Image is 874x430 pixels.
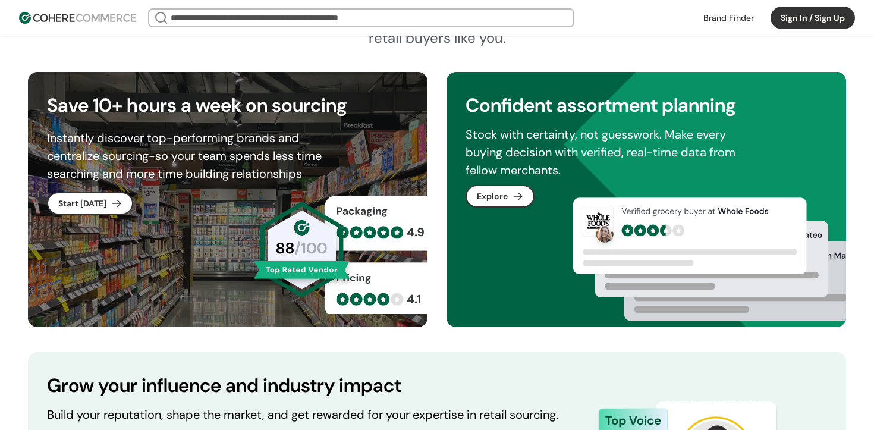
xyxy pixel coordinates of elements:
[771,7,855,29] button: Sign In / Sign Up
[466,125,760,179] div: Stock with certainty, not guesswork. Make every buying decision with verified, real-time data fro...
[466,91,827,120] div: Confident assortment planning
[47,192,133,215] button: Start [DATE]
[47,129,342,183] div: Instantly discover top-performing brands and centralize sourcing-so your team spends less time se...
[47,91,408,120] div: Save 10+ hours a week on sourcing
[466,185,535,208] button: Explore
[47,406,827,423] div: Build your reputation, shape the market, and get rewarded for your expertise in retail sourcing.
[19,12,136,24] img: Cohere Logo
[47,371,827,400] div: Grow your influence and industry impact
